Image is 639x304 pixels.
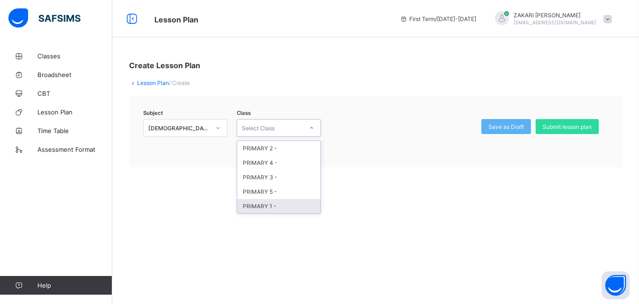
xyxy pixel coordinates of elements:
[543,123,592,130] span: Submit lesson plan
[37,71,112,78] span: Broadsheet
[514,20,596,25] span: [EMAIL_ADDRESS][DOMAIN_NAME]
[400,15,476,22] span: session/term information
[137,79,169,86] a: Lesson Plan
[486,11,617,27] div: ZAKARIAHMED
[37,127,112,134] span: Time Table
[237,141,320,156] div: PRIMARY 2 -
[237,184,320,199] div: PRIMARY 5 -
[143,110,163,116] span: Subject
[37,282,112,289] span: Help
[37,90,112,97] span: CBT
[237,156,320,170] div: PRIMARY 4 -
[237,199,320,213] div: PRIMARY 1 -
[169,79,190,86] span: / Create
[602,271,630,299] button: Open asap
[514,12,596,19] span: ZAKARI [PERSON_NAME]
[129,61,200,70] span: Create Lesson Plan
[154,15,198,24] span: Lesson Plan
[37,146,112,153] span: Assessment Format
[237,110,251,116] span: Class
[488,123,524,130] span: Save as Draft
[37,108,112,116] span: Lesson Plan
[8,8,80,28] img: safsims
[148,125,210,132] div: [DEMOGRAPHIC_DATA] Religion Studies (IRS)
[242,119,275,137] div: Select Class
[37,52,112,60] span: Classes
[237,170,320,184] div: PRIMARY 3 -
